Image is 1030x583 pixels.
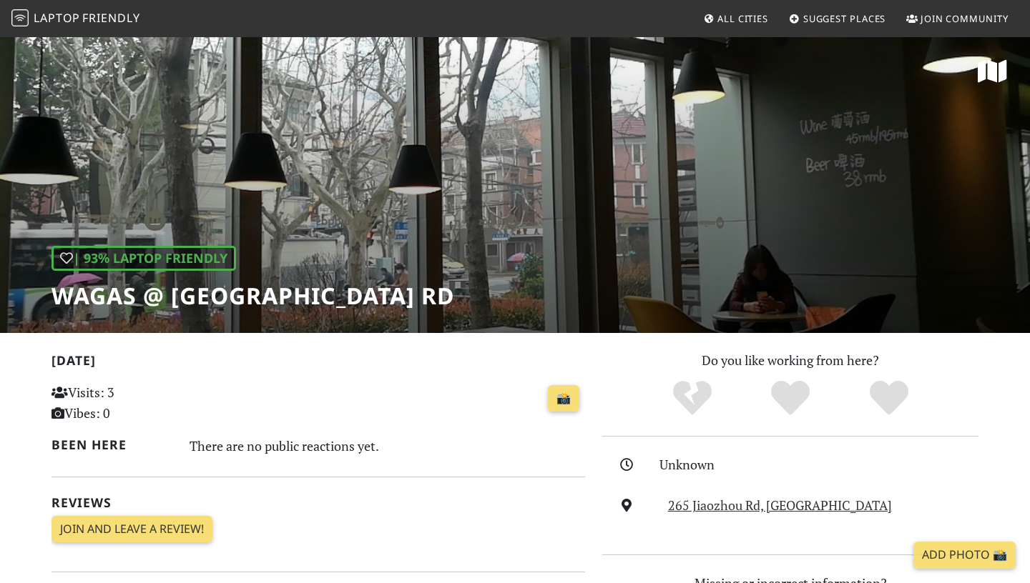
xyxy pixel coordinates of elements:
[548,385,579,412] a: 📸
[51,382,218,424] p: Visits: 3 Vibes: 0
[840,379,938,418] div: Definitely!
[697,6,774,31] a: All Cities
[913,542,1016,569] a: Add Photo 📸
[803,12,886,25] span: Suggest Places
[51,437,172,452] h2: Been here
[783,6,892,31] a: Suggest Places
[717,12,768,25] span: All Cities
[643,379,742,418] div: No
[11,9,29,26] img: LaptopFriendly
[51,246,236,271] div: | 93% Laptop Friendly
[901,6,1014,31] a: Join Community
[51,495,585,510] h2: Reviews
[51,353,585,374] h2: [DATE]
[741,379,840,418] div: Yes
[602,350,978,371] p: Do you like working from here?
[190,434,586,457] div: There are no public reactions yet.
[659,454,987,475] div: Unknown
[51,516,212,543] a: Join and leave a review!
[34,10,80,26] span: Laptop
[921,12,1009,25] span: Join Community
[11,6,140,31] a: LaptopFriendly LaptopFriendly
[668,497,892,514] a: 265 Jiaozhou Rd, [GEOGRAPHIC_DATA]
[51,282,454,309] h1: Wagas @ [GEOGRAPHIC_DATA] Rd
[82,10,139,26] span: Friendly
